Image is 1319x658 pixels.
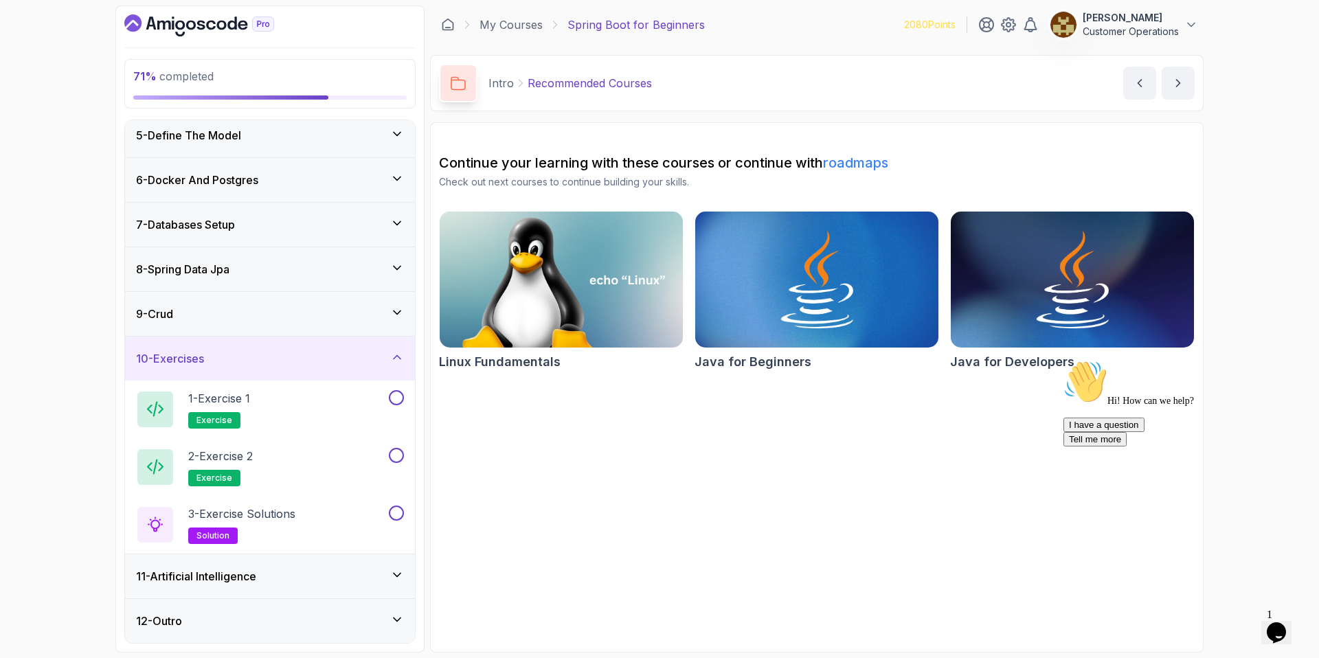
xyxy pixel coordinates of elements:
button: 10-Exercises [125,337,415,381]
button: user profile image[PERSON_NAME]Customer Operations [1050,11,1198,38]
button: 6-Docker And Postgres [125,158,415,202]
span: exercise [196,415,232,426]
h3: 7 - Databases Setup [136,216,235,233]
a: Linux Fundamentals cardLinux Fundamentals [439,211,684,372]
button: 8-Spring Data Jpa [125,247,415,291]
a: My Courses [480,16,543,33]
h3: 12 - Outro [136,613,182,629]
h2: Java for Beginners [695,352,811,372]
p: Customer Operations [1083,25,1179,38]
span: solution [196,530,229,541]
span: exercise [196,473,232,484]
h2: Linux Fundamentals [439,352,561,372]
button: previous content [1123,67,1156,100]
h3: 11 - Artificial Intelligence [136,568,256,585]
h3: 8 - Spring Data Jpa [136,261,229,277]
img: Linux Fundamentals card [440,212,683,348]
p: 1 - Exercise 1 [188,390,250,407]
img: Java for Beginners card [695,212,938,348]
p: 2080 Points [904,18,956,32]
h3: 10 - Exercises [136,350,204,367]
p: Recommended Courses [528,75,652,91]
img: user profile image [1050,12,1076,38]
button: Tell me more [5,78,69,92]
a: Java for Developers cardJava for Developers [950,211,1195,372]
button: 2-Exercise 2exercise [136,448,404,486]
button: 9-Crud [125,292,415,336]
button: 1-Exercise 1exercise [136,390,404,429]
h3: 9 - Crud [136,306,173,322]
a: Java for Beginners cardJava for Beginners [695,211,939,372]
button: 3-Exercise Solutionssolution [136,506,404,544]
p: [PERSON_NAME] [1083,11,1179,25]
iframe: chat widget [1261,603,1305,644]
button: 5-Define The Model [125,113,415,157]
img: Java for Developers card [951,212,1194,348]
button: 12-Outro [125,599,415,643]
h3: 6 - Docker And Postgres [136,172,258,188]
button: 7-Databases Setup [125,203,415,247]
div: 👋Hi! How can we help?I have a questionTell me more [5,5,253,92]
p: Intro [488,75,514,91]
img: :wave: [5,5,49,49]
button: 11-Artificial Intelligence [125,554,415,598]
a: Dashboard [441,18,455,32]
span: Hi! How can we help? [5,41,136,52]
p: Check out next courses to continue building your skills. [439,175,1195,189]
span: 71 % [133,69,157,83]
p: 2 - Exercise 2 [188,448,253,464]
a: roadmaps [823,155,888,171]
iframe: chat widget [1058,354,1305,596]
p: 3 - Exercise Solutions [188,506,295,522]
span: completed [133,69,214,83]
h2: Continue your learning with these courses or continue with [439,153,1195,172]
p: Spring Boot for Beginners [567,16,705,33]
button: next content [1162,67,1195,100]
h3: 5 - Define The Model [136,127,241,144]
button: I have a question [5,63,87,78]
a: Dashboard [124,14,306,36]
h2: Java for Developers [950,352,1074,372]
